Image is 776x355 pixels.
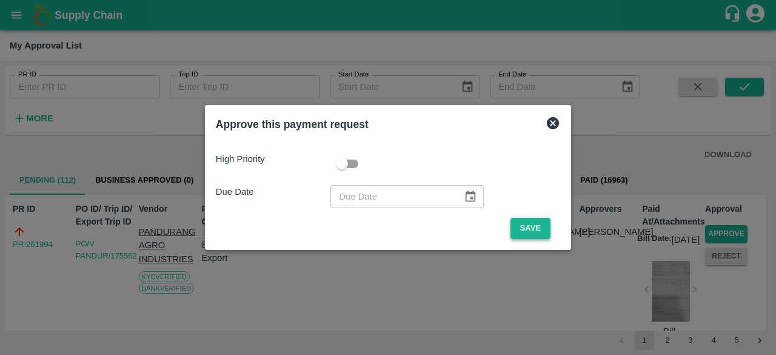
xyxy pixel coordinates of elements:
button: Save [510,218,550,239]
b: Approve this payment request [216,118,369,130]
p: Due Date [216,185,330,198]
input: Due Date [330,185,454,208]
button: Choose date [459,185,482,208]
p: High Priority [216,152,330,166]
